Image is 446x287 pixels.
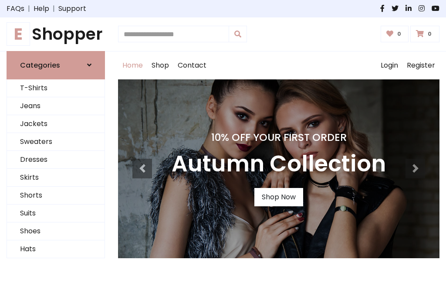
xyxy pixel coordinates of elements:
span: | [49,3,58,14]
a: Support [58,3,86,14]
a: 0 [410,26,439,42]
a: Jeans [7,97,105,115]
a: Shop Now [254,188,303,206]
a: Contact [173,51,211,79]
a: 0 [381,26,409,42]
a: Home [118,51,147,79]
a: Shop [147,51,173,79]
span: 0 [426,30,434,38]
h4: 10% Off Your First Order [172,131,386,143]
h1: Shopper [7,24,105,44]
a: FAQs [7,3,24,14]
a: Jackets [7,115,105,133]
a: Suits [7,205,105,222]
h3: Autumn Collection [172,150,386,178]
a: Shorts [7,187,105,205]
a: Skirts [7,169,105,187]
a: Shoes [7,222,105,240]
a: T-Shirts [7,79,105,97]
a: Login [376,51,402,79]
a: Help [34,3,49,14]
span: E [7,22,30,46]
a: Categories [7,51,105,79]
span: 0 [395,30,403,38]
a: EShopper [7,24,105,44]
a: Sweaters [7,133,105,151]
a: Hats [7,240,105,258]
a: Register [402,51,439,79]
a: Dresses [7,151,105,169]
span: | [24,3,34,14]
h6: Categories [20,61,60,69]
